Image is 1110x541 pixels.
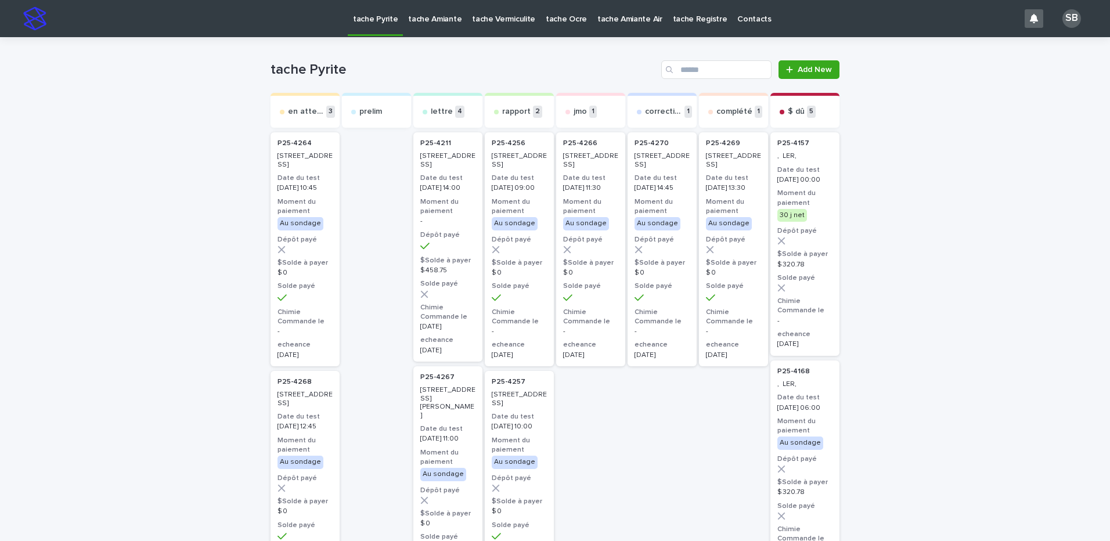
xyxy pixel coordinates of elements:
p: $ 320.78 [777,488,832,496]
h3: $Solde à payer [777,250,832,259]
p: [DATE] 09:00 [492,184,547,192]
p: 1 [755,106,762,118]
h3: $Solde à payer [420,509,475,518]
h3: Date du test [492,412,547,421]
p: P25-4266 [563,139,597,147]
p: $ 0 [277,507,333,515]
div: Au sondage [635,217,680,230]
p: - [563,327,618,336]
p: [DATE] 10:00 [492,423,547,431]
h3: Moment du paiement [492,436,547,455]
p: $ 0 [492,507,547,515]
h3: Solde payé [277,521,333,530]
div: SB [1062,9,1081,28]
p: [DATE] [277,351,333,359]
p: 5 [807,106,816,118]
p: [DATE] 11:30 [563,184,618,192]
h3: $Solde à payer [635,258,690,268]
h3: Dépôt payé [635,235,690,244]
p: P25-4168 [777,367,810,376]
h3: $Solde à payer [492,258,547,268]
p: 1 [589,106,597,118]
p: , LER, [777,380,832,388]
p: , LER, [777,152,832,160]
div: 30 j net [777,209,807,222]
p: P25-4267 [420,373,455,381]
h3: Solde payé [277,282,333,291]
h3: Chimie Commande le [635,308,690,326]
a: P25-4269 [STREET_ADDRESS]Date du test[DATE] 13:30Moment du paiementAu sondageDépôt payé$Solde à p... [699,132,768,366]
div: Au sondage [420,468,466,481]
div: Au sondage [563,217,609,230]
h3: Dépôt payé [277,474,333,483]
h3: Solde payé [420,279,475,288]
div: P25-4256 [STREET_ADDRESS]Date du test[DATE] 09:00Moment du paiementAu sondageDépôt payé$Solde à p... [485,132,554,366]
h3: Solde payé [635,282,690,291]
h3: Solde payé [777,502,832,511]
h3: Dépôt payé [492,235,547,244]
p: $ 320.78 [777,261,832,269]
p: rapport [502,107,531,117]
img: stacker-logo-s-only.png [23,7,46,30]
p: [STREET_ADDRESS] [563,152,618,169]
p: [DATE] 14:00 [420,184,475,192]
a: P25-4157 , LER,Date du test[DATE] 00:00Moment du paiement30 j netDépôt payé$Solde à payer$ 320.78... [770,132,839,356]
p: [DATE] [635,351,690,359]
p: P25-4268 [277,378,312,386]
div: P25-4270 [STREET_ADDRESS]Date du test[DATE] 14:45Moment du paiementAu sondageDépôt payé$Solde à p... [628,132,697,366]
h3: echeance [777,330,832,339]
h3: echeance [420,336,475,345]
h3: Moment du paiement [492,197,547,216]
p: - [492,327,547,336]
p: P25-4264 [277,139,312,147]
h3: Date du test [420,174,475,183]
div: Au sondage [277,217,323,230]
h3: Dépôt payé [777,455,832,464]
p: [DATE] [492,351,547,359]
p: - [420,217,475,225]
h3: Date du test [277,174,333,183]
a: P25-4211 [STREET_ADDRESS]Date du test[DATE] 14:00Moment du paiement-Dépôt payé$Solde à payer$ 458... [413,132,482,362]
h3: Solde payé [492,282,547,291]
p: [STREET_ADDRESS] [420,152,475,169]
h3: echeance [706,340,761,349]
h3: $Solde à payer [492,497,547,506]
p: jmo [574,107,587,117]
p: [DATE] 06:00 [777,404,832,412]
p: [DATE] [706,351,761,359]
h3: Moment du paiement [706,197,761,216]
p: [DATE] 10:45 [277,184,333,192]
h3: Moment du paiement [277,197,333,216]
h3: $Solde à payer [777,478,832,487]
div: Search [661,60,772,79]
h3: Moment du paiement [777,417,832,435]
p: P25-4269 [706,139,740,147]
h3: Date du test [777,165,832,175]
h3: Solde payé [777,273,832,283]
span: Add New [798,66,832,74]
p: [STREET_ADDRESS] [635,152,690,169]
p: $ 0 [563,269,618,277]
h3: Chimie Commande le [420,303,475,322]
h3: Solde payé [492,521,547,530]
h3: echeance [277,340,333,349]
h3: Dépôt payé [777,226,832,236]
p: [DATE] 12:45 [277,423,333,431]
p: [DATE] [777,340,832,348]
p: complété [716,107,752,117]
p: [STREET_ADDRESS] [277,391,333,407]
h3: Dépôt payé [563,235,618,244]
div: Au sondage [706,217,752,230]
h3: $Solde à payer [277,258,333,268]
a: Add New [779,60,839,79]
a: P25-4264 [STREET_ADDRESS]Date du test[DATE] 10:45Moment du paiementAu sondageDépôt payé$Solde à p... [271,132,340,366]
p: prelim [359,107,382,117]
h3: Dépôt payé [420,230,475,240]
h3: Solde payé [563,282,618,291]
h3: echeance [492,340,547,349]
h3: Dépôt payé [277,235,333,244]
p: [DATE] 13:30 [706,184,761,192]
